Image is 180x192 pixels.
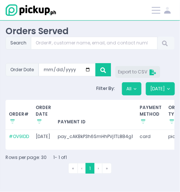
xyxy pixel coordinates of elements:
[136,100,165,130] th: PAYMENT METHOD
[6,100,32,130] th: ORDER#
[115,66,160,78] button: Export to CSV
[94,85,118,91] span: Filter By:
[32,100,54,130] th: ORDER DATE
[54,100,136,130] th: PAYMENT ID
[9,133,29,140] a: #OV9IDD
[53,154,67,160] span: 1 - 1 of 1
[32,130,54,150] td: [DATE]
[6,63,39,76] span: Order Date
[136,130,165,150] td: card
[31,37,158,50] input: Search
[6,154,47,160] span: Rows per page: 30
[2,3,57,17] img: logo
[122,82,141,95] button: All
[86,163,94,174] span: 1
[118,69,158,75] span: Export to CSV
[54,130,136,150] td: pay_cAKBkP3h6SmHhPVj1TL8B4g1
[6,37,31,50] span: Search
[6,26,174,37] div: Orders Served
[146,82,175,95] button: [DATE]
[39,63,96,76] input: Small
